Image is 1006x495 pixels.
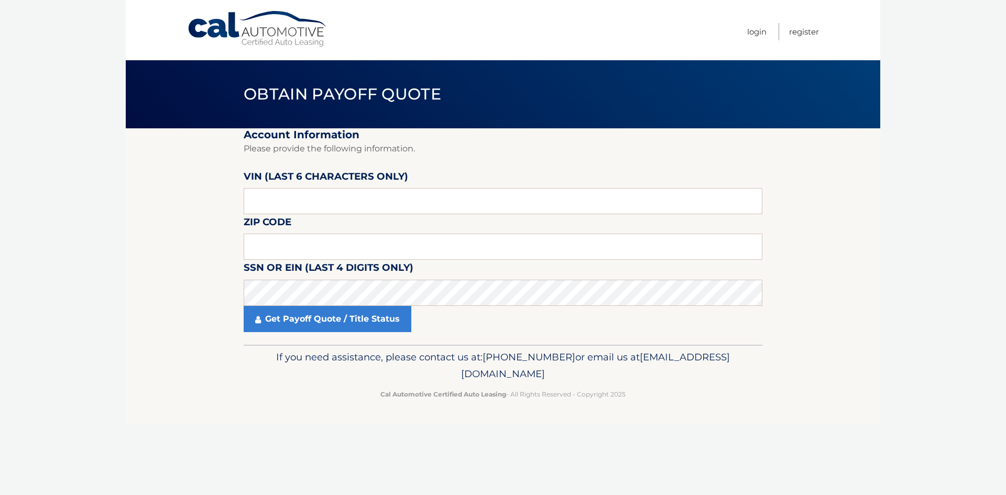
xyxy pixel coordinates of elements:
strong: Cal Automotive Certified Auto Leasing [380,390,506,398]
span: Obtain Payoff Quote [244,84,441,104]
label: VIN (last 6 characters only) [244,169,408,188]
a: Get Payoff Quote / Title Status [244,306,411,332]
a: Login [747,23,767,40]
p: - All Rights Reserved - Copyright 2025 [250,389,756,400]
a: Cal Automotive [187,10,329,48]
span: [PHONE_NUMBER] [483,351,575,363]
p: Please provide the following information. [244,141,762,156]
p: If you need assistance, please contact us at: or email us at [250,349,756,382]
label: Zip Code [244,214,291,234]
a: Register [789,23,819,40]
label: SSN or EIN (last 4 digits only) [244,260,413,279]
h2: Account Information [244,128,762,141]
